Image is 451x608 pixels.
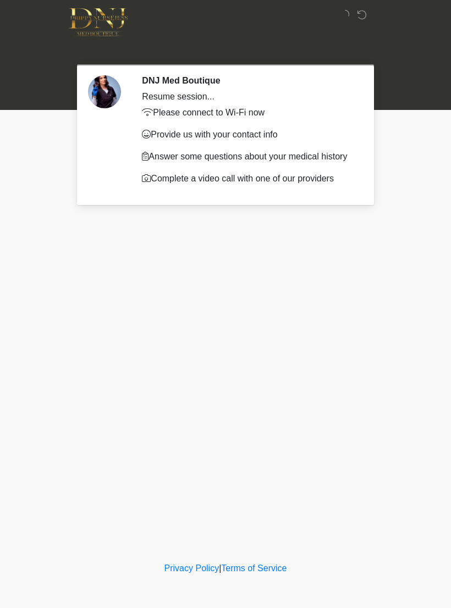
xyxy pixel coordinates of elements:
[219,563,221,573] a: |
[142,128,355,141] p: Provide us with your contact info
[142,75,355,86] h2: DNJ Med Boutique
[71,40,380,60] h1: ‎ ‎
[142,106,355,119] p: Please connect to Wi-Fi now
[164,563,219,573] a: Privacy Policy
[88,75,121,108] img: Agent Avatar
[69,8,128,36] img: DNJ Med Boutique Logo
[142,150,355,163] p: Answer some questions about your medical history
[142,90,355,103] div: Resume session...
[142,172,355,185] p: Complete a video call with one of our providers
[221,563,287,573] a: Terms of Service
